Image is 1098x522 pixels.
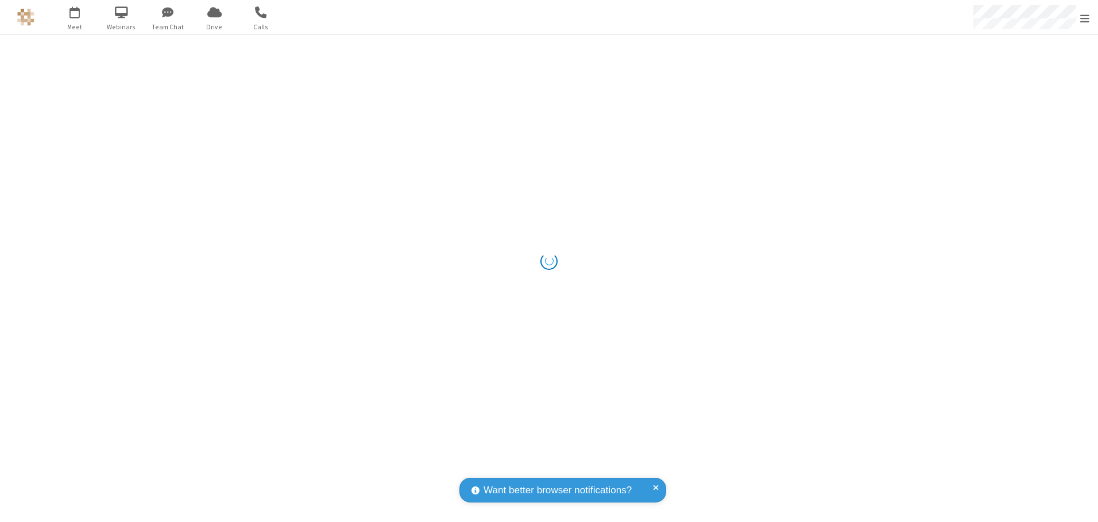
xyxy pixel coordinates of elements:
[17,9,34,26] img: QA Selenium DO NOT DELETE OR CHANGE
[193,22,236,32] span: Drive
[239,22,283,32] span: Calls
[484,483,632,498] span: Want better browser notifications?
[146,22,190,32] span: Team Chat
[53,22,96,32] span: Meet
[100,22,143,32] span: Webinars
